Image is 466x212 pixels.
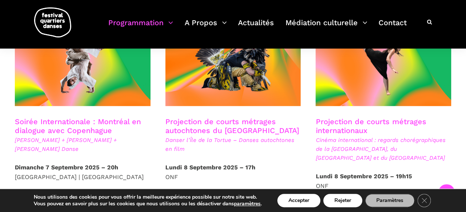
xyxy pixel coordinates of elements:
[15,136,151,153] span: [PERSON_NAME] + [PERSON_NAME] + [PERSON_NAME] Danse
[165,136,301,153] span: Danser l’Île de la Tortue – Danses autochtones en film
[238,16,274,38] a: Actualités
[185,16,227,38] a: A Propos
[365,194,414,207] button: Paramètres
[34,7,71,37] img: logo-fqd-med
[15,163,151,182] p: [GEOGRAPHIC_DATA] | [GEOGRAPHIC_DATA]
[15,117,141,135] a: Soirée Internationale : Montréal en dialogue avec Copenhague
[323,194,362,207] button: Rejeter
[34,201,262,207] p: Vous pouvez en savoir plus sur les cookies que nous utilisons ou les désactiver dans .
[315,117,451,136] h3: Projection de courts métrages internationaux
[34,194,262,201] p: Nous utilisons des cookies pour vous offrir la meilleure expérience possible sur notre site web.
[277,194,320,207] button: Accepter
[315,136,451,162] span: Cinéma international : regards chorégraphiques de la [GEOGRAPHIC_DATA], du [GEOGRAPHIC_DATA] et d...
[315,172,451,191] p: ONF
[417,194,431,207] button: Close GDPR Cookie Banner
[315,173,412,180] strong: Lundi 8 Septembre 2025 – 19h15
[165,164,255,171] strong: Lundi 8 Septembre 2025 – 17h
[15,164,118,171] strong: Dimanche 7 Septembre 2025 – 20h
[379,16,407,38] a: Contact
[285,16,367,38] a: Médiation culturelle
[165,163,301,182] p: ONF
[108,16,173,38] a: Programmation
[234,201,261,207] button: paramètres
[165,117,301,136] h3: Projection de courts métrages autochtones du [GEOGRAPHIC_DATA]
